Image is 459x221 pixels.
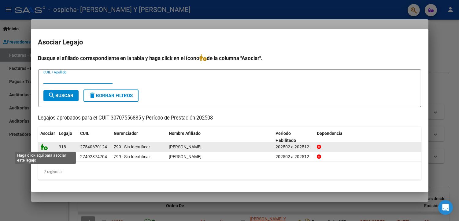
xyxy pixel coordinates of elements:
span: Z99 - Sin Identificar [114,154,150,159]
span: Nombre Afiliado [169,131,201,136]
datatable-header-cell: Dependencia [314,127,421,147]
div: 202502 a 202512 [276,153,312,160]
datatable-header-cell: Asociar [38,127,57,147]
datatable-header-cell: Legajo [57,127,78,147]
datatable-header-cell: CUIL [78,127,112,147]
mat-icon: delete [89,92,96,99]
button: Buscar [43,90,79,101]
span: Periodo Habilitado [276,131,296,143]
mat-icon: search [48,92,56,99]
p: Legajos aprobados para el CUIT 30707556885 y Período de Prestación 202508 [38,114,421,122]
span: Asociar [41,131,55,136]
span: Gerenciador [114,131,138,136]
div: Open Intercom Messenger [438,200,453,215]
datatable-header-cell: Gerenciador [112,127,167,147]
span: Legajo [59,131,72,136]
span: Z99 - Sin Identificar [114,144,150,149]
span: 290 [59,154,66,159]
h2: Asociar Legajo [38,36,421,48]
span: CUIL [80,131,90,136]
datatable-header-cell: Nombre Afiliado [167,127,273,147]
div: 2 registros [38,164,421,180]
span: Dependencia [317,131,342,136]
div: 27492374704 [80,153,107,160]
span: Borrar Filtros [89,93,133,98]
span: MALDONADO KEREN YANINA [169,154,202,159]
span: Buscar [48,93,74,98]
datatable-header-cell: Periodo Habilitado [273,127,314,147]
div: 202502 a 202512 [276,143,312,151]
span: GONZALEZ RUIZ MAIA ELUNEY [169,144,202,149]
button: Borrar Filtros [83,90,139,102]
div: 27540670124 [80,143,107,151]
h4: Busque el afiliado correspondiente en la tabla y haga click en el ícono de la columna "Asociar". [38,54,421,62]
span: 318 [59,144,66,149]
